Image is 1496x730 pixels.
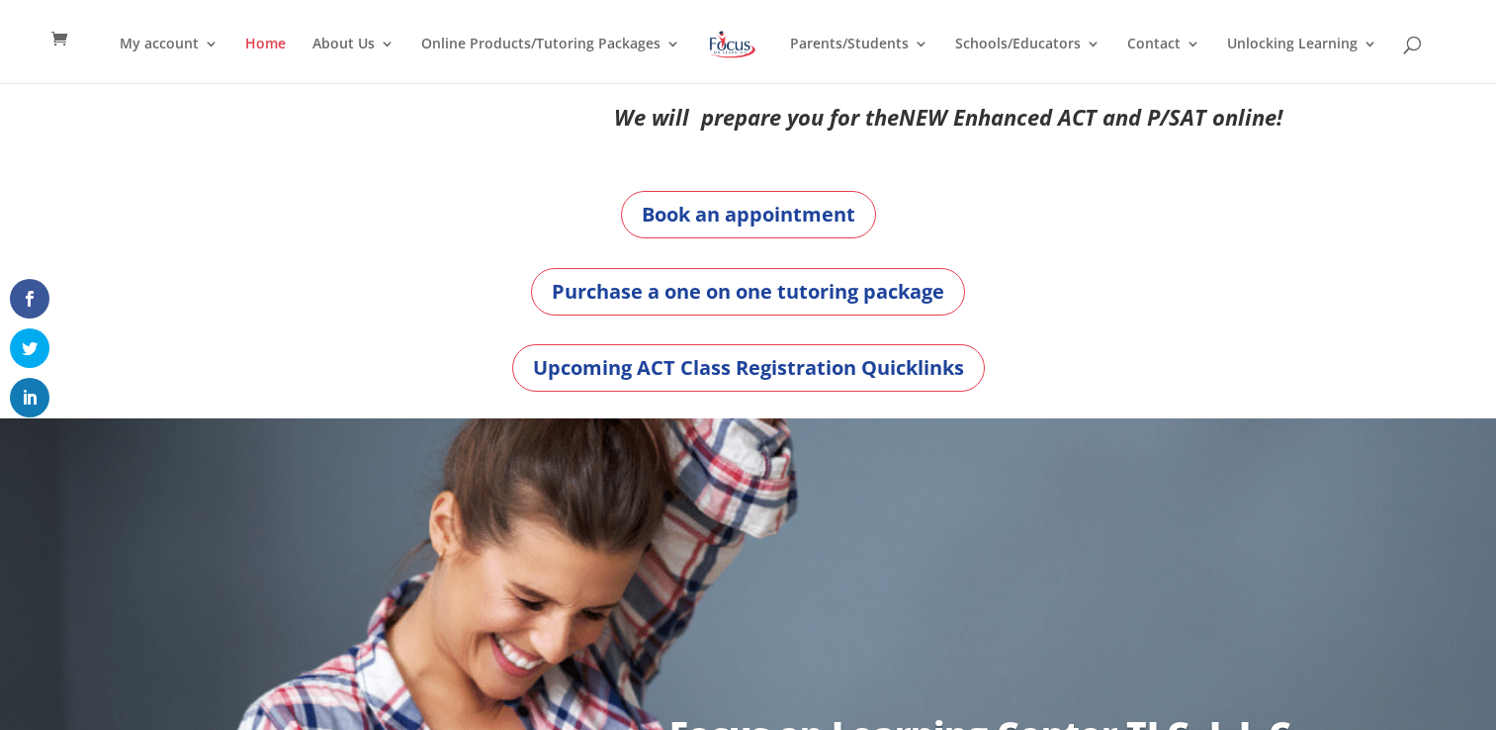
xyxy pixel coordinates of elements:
a: My account [120,37,219,83]
em: NEW Enhanced ACT and P/SAT online! [899,102,1282,132]
a: Contact [1127,37,1200,83]
a: Book an appointment [621,191,876,238]
em: We will prepare you for the [614,102,899,132]
a: Upcoming ACT Class Registration Quicklinks [512,344,985,392]
img: Focus on Learning [707,27,758,62]
a: About Us [312,37,395,83]
a: Purchase a one on one tutoring package [531,268,965,316]
a: Parents/Students [790,37,928,83]
a: Schools/Educators [955,37,1100,83]
a: Unlocking Learning [1227,37,1377,83]
a: Home [245,37,286,83]
a: Online Products/Tutoring Packages [421,37,680,83]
